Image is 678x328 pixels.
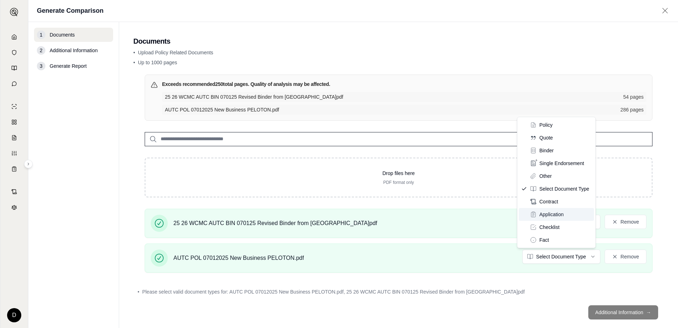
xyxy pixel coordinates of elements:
[539,134,553,141] span: Quote
[539,160,584,167] span: Single Endorsement
[539,121,552,129] span: Policy
[539,236,549,244] span: Fact
[539,198,558,205] span: Contract
[539,185,589,192] span: Select Document Type
[539,147,554,154] span: Binder
[539,173,552,180] span: Other
[539,211,564,218] span: Application
[539,224,560,231] span: Checklist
